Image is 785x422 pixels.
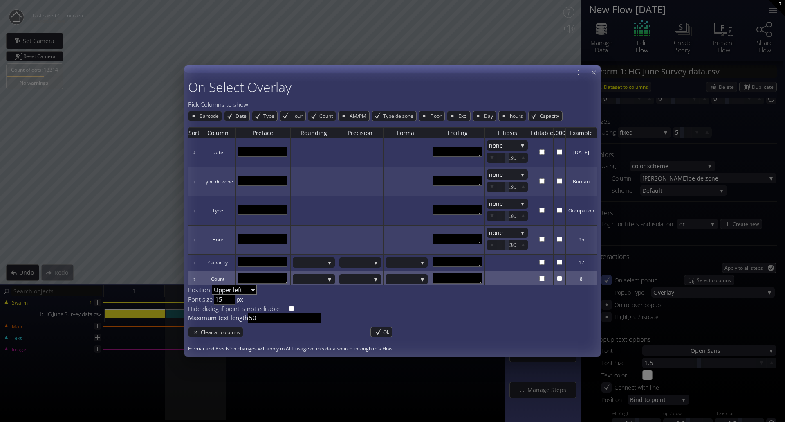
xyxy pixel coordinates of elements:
td: Type de zone [200,167,235,196]
td: Bureau [565,167,597,196]
div: Maximum text length [188,313,392,323]
td: Occupation [565,196,597,226]
th: ,000 [553,127,565,138]
div: Format and Precision changes will apply to ALL usage of this data source through this Flow. [188,345,597,352]
td: [DATE] [565,138,597,167]
span: Capacity [539,111,562,121]
span: AM/PM [349,111,369,121]
span: Font size [188,295,213,304]
th: Preface [235,127,290,138]
td: 8 [565,271,597,288]
span: none [489,169,518,180]
td: Count [200,271,235,288]
td: 9h [565,226,597,255]
td: Type [200,196,235,226]
span: Count [318,111,336,121]
th: Precision [337,127,384,138]
th: Column [200,127,235,138]
span: Clear all columns [201,327,243,337]
th: Ellipsis [484,127,530,138]
td: ↕ [188,271,200,288]
td: Date [200,138,235,167]
span: none [489,140,518,151]
span: none [489,228,518,238]
span: Ok [383,327,392,337]
th: Example [565,127,597,138]
span: Day [483,111,496,121]
span: Hour [290,111,305,121]
td: ↕ [188,226,200,255]
th: Sort [188,127,200,138]
span: Position [188,286,210,294]
span: Type de zone [382,111,416,121]
span: hours [509,111,526,121]
th: Trailing [430,127,484,138]
td: 17 [565,255,597,271]
td: ↕ [188,167,200,196]
td: ↕ [188,138,200,167]
span: Barcode [199,111,222,121]
span: Hide dialog if point is not editable [188,305,280,313]
td: Capacity [200,255,235,271]
span: px [236,295,243,303]
th: Format [383,127,430,138]
td: Hour [200,226,235,255]
th: Rounding [290,127,337,138]
td: ↕ [188,255,200,271]
th: Editable [530,127,553,138]
span: Type [262,111,277,121]
span: Excl [458,111,470,121]
span: Date [235,111,249,121]
td: ↕ [188,196,200,226]
span: none [489,199,518,209]
h2: On Select Overlay [188,80,597,94]
div: Pick Columns to show: [188,100,597,109]
span: Floor [429,111,444,121]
